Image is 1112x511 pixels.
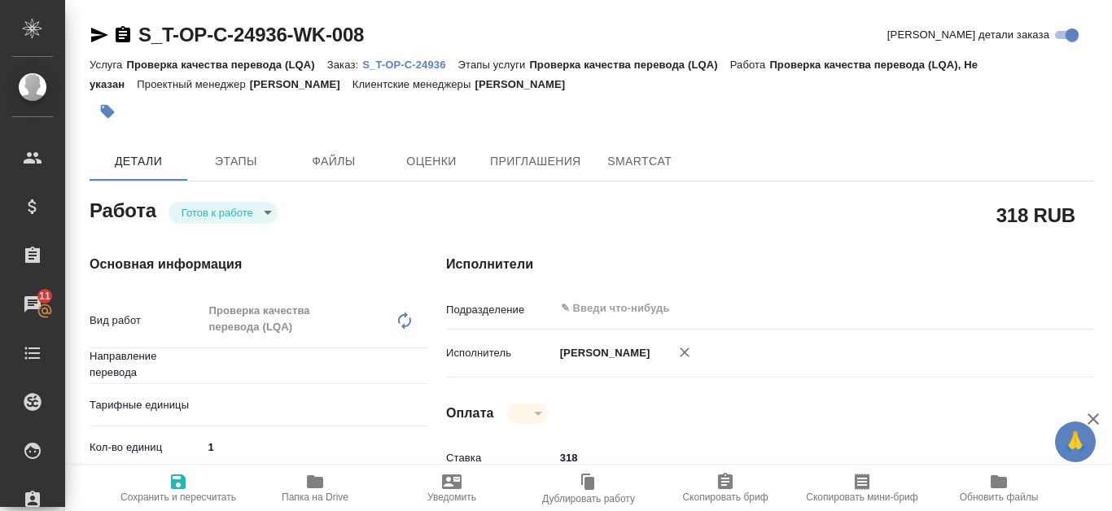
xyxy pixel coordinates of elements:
p: Вид работ [90,312,202,329]
button: 🙏 [1055,421,1096,462]
span: 🙏 [1062,425,1089,459]
p: Работа [730,59,770,71]
div: ​ [202,391,427,419]
p: Исполнитель [446,345,554,361]
p: Подразделение [446,302,554,318]
input: ✎ Введи что-нибудь [202,435,427,459]
p: Этапы услуги [458,59,530,71]
p: [PERSON_NAME] [475,78,577,90]
button: Добавить тэг [90,94,125,129]
input: ✎ Введи что-нибудь [559,299,981,318]
p: Проверка качества перевода (LQA) [126,59,326,71]
p: [PERSON_NAME] [250,78,352,90]
a: 11 [4,284,61,325]
p: Проектный менеджер [137,78,249,90]
span: Этапы [197,151,275,172]
button: Готов к работе [177,206,258,220]
p: Заказ: [327,59,362,71]
button: Open [1031,307,1035,310]
a: S_T-OP-C-24936 [362,57,457,71]
a: S_T-OP-C-24936-WK-008 [138,24,364,46]
span: Скопировать мини-бриф [806,491,917,503]
button: Удалить исполнителя [667,334,703,370]
button: Open [418,361,422,365]
span: Уведомить [427,491,476,503]
p: Клиентские менеджеры [352,78,475,90]
span: Сохранить и пересчитать [120,491,236,503]
p: [PERSON_NAME] [554,345,650,361]
p: Кол-во единиц [90,439,202,456]
p: Направление перевода [90,348,202,381]
h4: Основная информация [90,255,381,274]
p: S_T-OP-C-24936 [362,59,457,71]
p: Ставка [446,450,554,466]
span: Скопировать бриф [682,491,768,503]
span: [PERSON_NAME] детали заказа [887,27,1049,43]
input: ✎ Введи что-нибудь [554,446,1040,470]
button: Папка на Drive [247,465,383,511]
span: Обновить файлы [960,491,1039,503]
button: Скопировать ссылку для ЯМессенджера [90,25,109,45]
button: Обновить файлы [930,465,1067,511]
button: Дублировать работу [520,465,657,511]
h4: Исполнители [446,255,1094,274]
button: Скопировать ссылку [113,25,133,45]
span: Папка на Drive [282,491,348,503]
button: Уведомить [383,465,520,511]
p: Услуга [90,59,126,71]
span: Оценки [392,151,471,172]
h4: Оплата [446,404,494,423]
span: Файлы [295,151,373,172]
button: Сохранить и пересчитать [110,465,247,511]
span: Приглашения [490,151,581,172]
span: 11 [29,288,60,304]
button: Скопировать бриф [657,465,794,511]
span: SmartCat [601,151,679,172]
span: Дублировать работу [542,493,635,504]
p: Проверка качества перевода (LQA) [529,59,729,71]
button: Скопировать мини-бриф [794,465,930,511]
h2: Работа [90,194,156,224]
span: Детали [99,151,177,172]
p: Тарифные единицы [90,397,202,413]
h2: 318 RUB [996,201,1075,229]
div: Готов к работе [169,202,278,224]
div: Готов к работе [507,404,548,424]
